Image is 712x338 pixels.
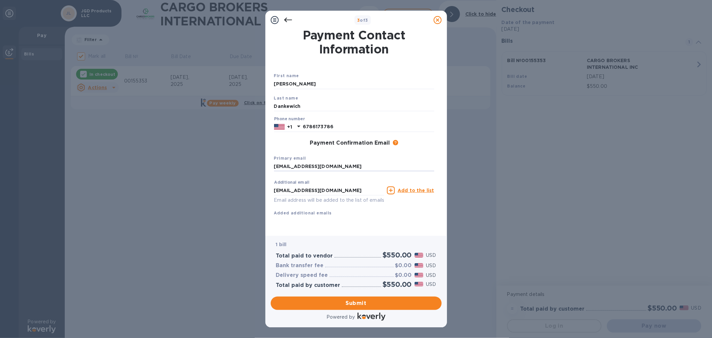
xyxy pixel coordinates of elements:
input: Enter your last name [274,101,434,111]
h2: $550.00 [383,280,412,289]
p: USD [426,272,436,279]
button: Submit [271,297,442,310]
h3: $0.00 [395,263,412,269]
b: Added additional emails [274,210,332,215]
input: Enter your phone number [303,122,434,132]
span: 3 [357,18,360,23]
p: USD [426,281,436,288]
h2: $550.00 [383,251,412,259]
img: Logo [358,313,386,321]
p: USD [426,252,436,259]
h3: Total paid to vendor [276,253,333,259]
input: Enter your primary name [274,162,434,172]
label: Phone number [274,117,305,121]
b: of 3 [357,18,368,23]
img: USD [415,263,424,268]
img: USD [415,273,424,278]
h3: Payment Confirmation Email [310,140,390,146]
p: +1 [287,124,292,130]
h3: Total paid by customer [276,282,340,289]
h3: $0.00 [395,272,412,279]
b: Last name [274,96,298,101]
img: US [274,123,285,131]
p: Powered by [326,314,355,321]
input: Enter your first name [274,79,434,89]
b: Primary email [274,156,306,161]
h1: Payment Contact Information [274,28,434,56]
p: Email address will be added to the list of emails [274,196,385,204]
input: Enter additional email [274,185,385,195]
span: Submit [276,299,436,307]
b: 1 bill [276,242,287,247]
img: USD [415,253,424,258]
u: Add to the list [398,188,434,193]
b: First name [274,73,299,78]
img: USD [415,282,424,287]
h3: Bank transfer fee [276,263,324,269]
h3: Delivery speed fee [276,272,328,279]
label: Additional email [274,181,309,185]
p: USD [426,262,436,269]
